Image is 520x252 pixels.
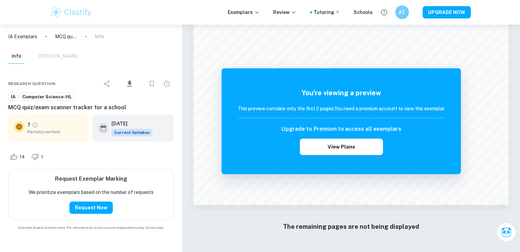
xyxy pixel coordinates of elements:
[8,93,18,101] a: IA
[8,81,55,87] span: Research question
[111,129,152,136] div: This exemplar is based on the current syllabus. Feel free to refer to it for inspiration/ideas wh...
[145,77,159,90] div: Bookmark
[111,129,152,136] span: Current Syllabus
[398,9,406,16] h6: AT
[423,6,471,18] button: UPGRADE NOW
[69,201,113,214] button: Request Now
[273,9,296,16] p: Review
[281,125,401,133] h6: Upgrade to Premium to access all exemplars
[238,105,445,112] h6: This preview contains only the first 2 pages. You need a premium account to view this exemplar.
[115,75,144,93] div: Download
[8,225,174,230] span: Example of past student work. For reference on structure and expectations only. Do not copy.
[55,175,127,183] h6: Request Exemplar Marking
[111,120,147,127] h6: [DATE]
[354,9,373,16] a: Schools
[27,129,84,135] span: Partially verified
[497,223,516,242] button: Ask Clai
[32,122,38,128] a: Grade partially verified
[37,154,47,160] span: 1
[19,93,75,101] a: Computer Science-HL
[100,77,114,90] div: Share
[29,188,154,196] p: We prioritize exemplars based on the number of requests
[20,94,74,100] span: Computer Science-HL
[8,33,37,40] a: IA Exemplars
[378,6,390,18] button: Help and Feedback
[8,151,28,162] div: Like
[55,33,77,40] p: MCQ quiz/exam scanner tracker for a school
[8,103,174,112] h6: MCQ quiz/exam scanner tracker for a school
[238,88,445,98] h5: You're viewing a preview
[300,139,383,155] button: View Plans
[207,222,495,232] h6: The remaining pages are not being displayed
[30,151,47,162] div: Dislike
[160,77,174,90] div: Report issue
[314,9,340,16] a: Tutoring
[8,49,25,64] button: Info
[95,33,104,40] p: Info
[27,121,30,129] p: 7
[9,94,18,100] span: IA
[228,9,259,16] p: Exemplars
[395,5,409,19] button: AT
[50,5,93,19] img: Clastify logo
[16,154,28,160] span: 14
